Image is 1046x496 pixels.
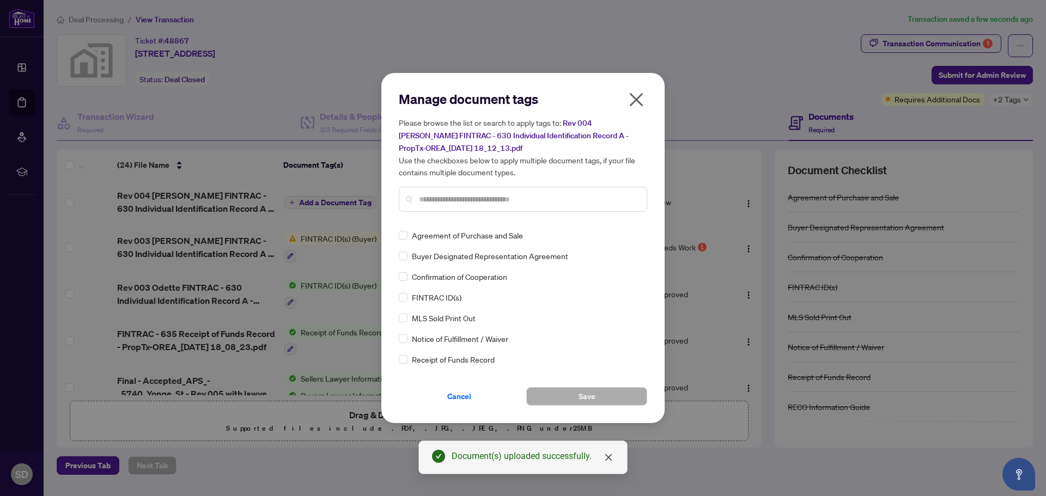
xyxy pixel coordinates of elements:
[399,118,629,153] span: Rev 004 [PERSON_NAME] FINTRAC - 630 Individual Identification Record A - PropTx-OREA_[DATE] 18_12...
[1002,458,1035,491] button: Open asap
[452,450,614,463] div: Document(s) uploaded successfully.
[432,450,445,463] span: check-circle
[399,90,647,108] h2: Manage document tags
[399,117,647,178] h5: Please browse the list or search to apply tags to: Use the checkboxes below to apply multiple doc...
[604,453,613,462] span: close
[412,291,461,303] span: FINTRAC ID(s)
[412,353,495,365] span: Receipt of Funds Record
[412,250,568,262] span: Buyer Designated Representation Agreement
[603,451,615,463] a: Close
[412,229,523,241] span: Agreement of Purchase and Sale
[447,388,471,405] span: Cancel
[399,387,520,406] button: Cancel
[412,333,508,345] span: Notice of Fulfillment / Waiver
[526,387,647,406] button: Save
[412,312,476,324] span: MLS Sold Print Out
[628,91,645,108] span: close
[412,271,507,283] span: Confirmation of Cooperation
